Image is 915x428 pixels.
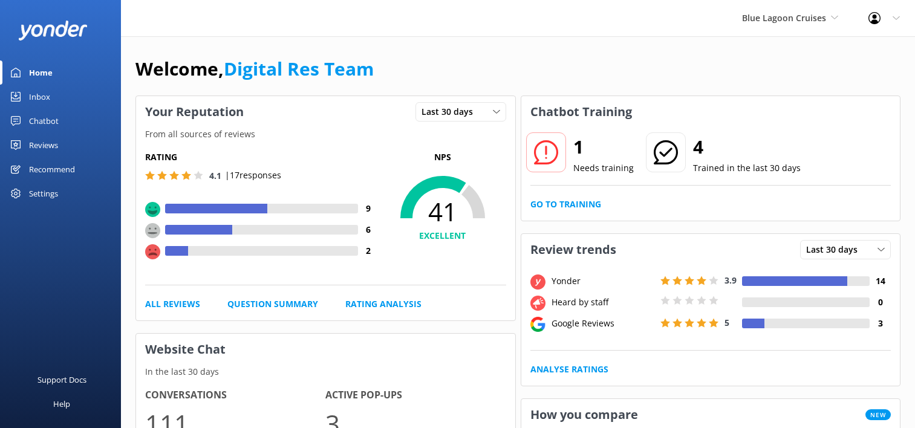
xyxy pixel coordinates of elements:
span: Blue Lagoon Cruises [742,12,826,24]
h3: Your Reputation [136,96,253,128]
h3: Review trends [521,234,625,265]
p: | 17 responses [225,169,281,182]
h5: Rating [145,151,379,164]
div: Recommend [29,157,75,181]
a: Rating Analysis [345,297,422,311]
h1: Welcome, [135,54,374,83]
h4: Conversations [145,387,325,403]
h4: 3 [870,317,891,330]
div: Help [53,392,70,416]
span: New [865,409,891,420]
div: Google Reviews [549,317,657,330]
h4: 0 [870,296,891,309]
a: Question Summary [227,297,318,311]
span: 4.1 [209,170,221,181]
h4: 9 [358,202,379,215]
div: Reviews [29,133,58,157]
h4: 6 [358,223,379,236]
h4: 2 [358,244,379,258]
a: Analyse Ratings [530,363,608,376]
span: Last 30 days [806,243,865,256]
span: 41 [379,196,506,227]
h3: Chatbot Training [521,96,641,128]
div: Inbox [29,85,50,109]
div: Yonder [549,274,657,288]
div: Chatbot [29,109,59,133]
span: 3.9 [725,274,737,286]
div: Heard by staff [549,296,657,309]
h4: 14 [870,274,891,288]
span: Last 30 days [422,105,480,118]
p: NPS [379,151,506,164]
span: 5 [725,317,729,328]
p: From all sources of reviews [136,128,515,141]
img: yonder-white-logo.png [18,21,88,41]
h2: 4 [693,132,801,161]
a: All Reviews [145,297,200,311]
p: In the last 30 days [136,365,515,378]
h4: EXCELLENT [379,229,506,242]
h4: Active Pop-ups [325,387,506,403]
p: Needs training [573,161,634,175]
p: Trained in the last 30 days [693,161,801,175]
a: Go to Training [530,198,601,211]
h2: 1 [573,132,634,161]
div: Support Docs [37,368,86,392]
h3: Website Chat [136,334,515,365]
div: Settings [29,181,58,206]
a: Digital Res Team [224,56,374,81]
div: Home [29,60,53,85]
